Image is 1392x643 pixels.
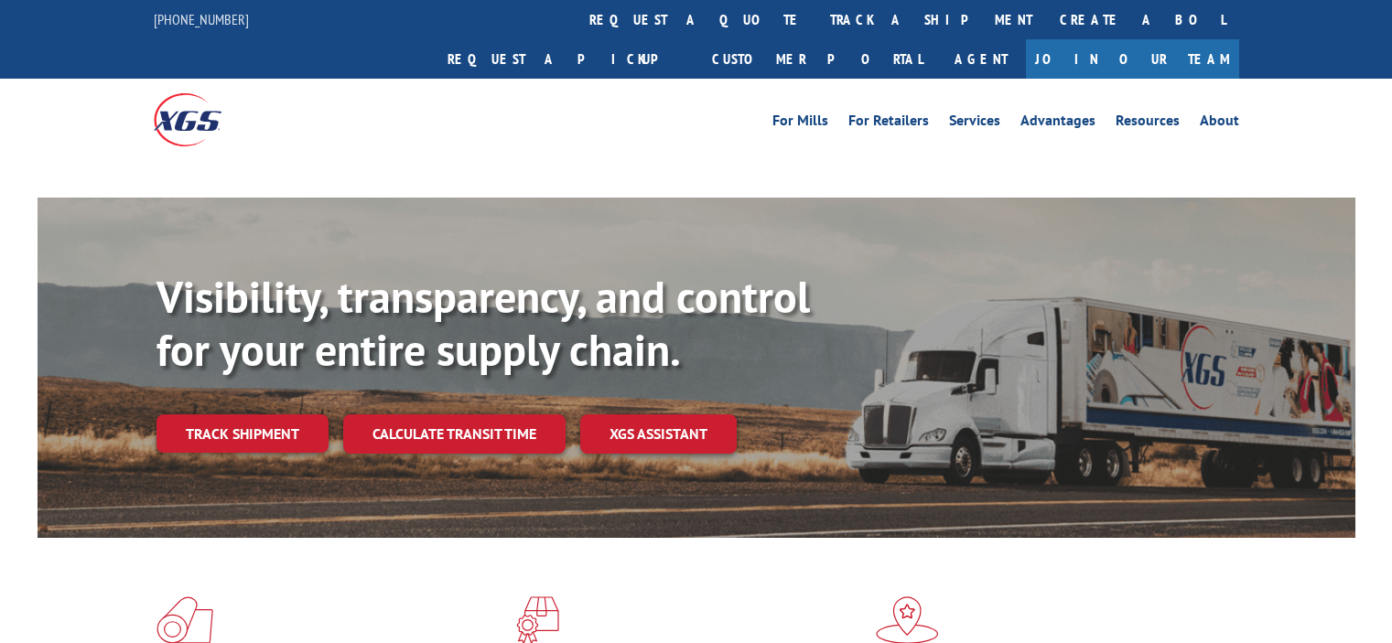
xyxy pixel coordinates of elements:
a: Advantages [1020,113,1095,134]
a: About [1200,113,1239,134]
a: Calculate transit time [343,414,566,454]
a: For Retailers [848,113,929,134]
a: Services [949,113,1000,134]
a: Request a pickup [434,39,698,79]
a: Customer Portal [698,39,936,79]
a: Join Our Team [1026,39,1239,79]
a: XGS ASSISTANT [580,414,737,454]
b: Visibility, transparency, and control for your entire supply chain. [156,268,810,378]
a: [PHONE_NUMBER] [154,10,249,28]
a: Agent [936,39,1026,79]
a: Resources [1116,113,1180,134]
a: For Mills [772,113,828,134]
a: Track shipment [156,414,329,453]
